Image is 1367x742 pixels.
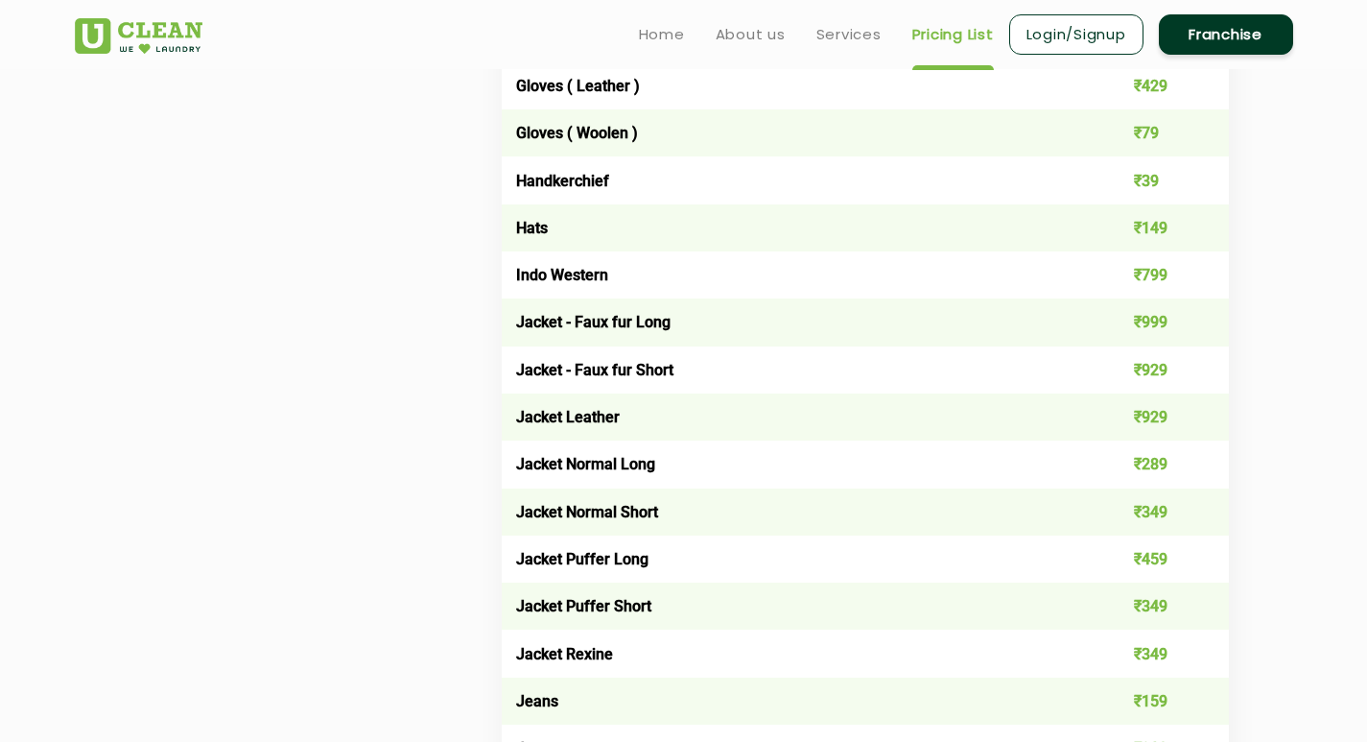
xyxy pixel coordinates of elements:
td: ₹349 [1083,489,1229,536]
td: ₹459 [1083,536,1229,583]
a: Franchise [1159,14,1293,55]
td: ₹349 [1083,630,1229,677]
td: Jacket Leather [502,394,1084,441]
a: Pricing List [912,23,994,46]
td: Jacket - Faux fur Long [502,299,1084,346]
td: ₹149 [1083,204,1229,251]
a: Home [639,23,685,46]
td: ₹349 [1083,583,1229,630]
td: Jacket Rexine [502,630,1084,677]
td: Jeans [502,678,1084,725]
td: ₹79 [1083,109,1229,156]
td: Gloves ( Woolen ) [502,109,1084,156]
td: Jacket Normal Short [502,489,1084,536]
td: Jacket Normal Long [502,441,1084,488]
td: ₹289 [1083,441,1229,488]
td: ₹929 [1083,394,1229,441]
a: Services [816,23,882,46]
td: Handkerchief [502,156,1084,203]
td: Indo Western [502,251,1084,299]
td: ₹999 [1083,299,1229,346]
img: UClean Laundry and Dry Cleaning [75,18,202,54]
td: Gloves ( Leather ) [502,62,1084,109]
a: About us [716,23,786,46]
td: Hats [502,204,1084,251]
td: ₹929 [1083,347,1229,394]
td: Jacket Puffer Long [502,536,1084,583]
td: ₹429 [1083,62,1229,109]
td: ₹39 [1083,156,1229,203]
td: Jacket - Faux fur Short [502,347,1084,394]
td: ₹159 [1083,678,1229,725]
td: Jacket Puffer Short [502,583,1084,630]
a: Login/Signup [1009,14,1143,55]
td: ₹799 [1083,251,1229,299]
